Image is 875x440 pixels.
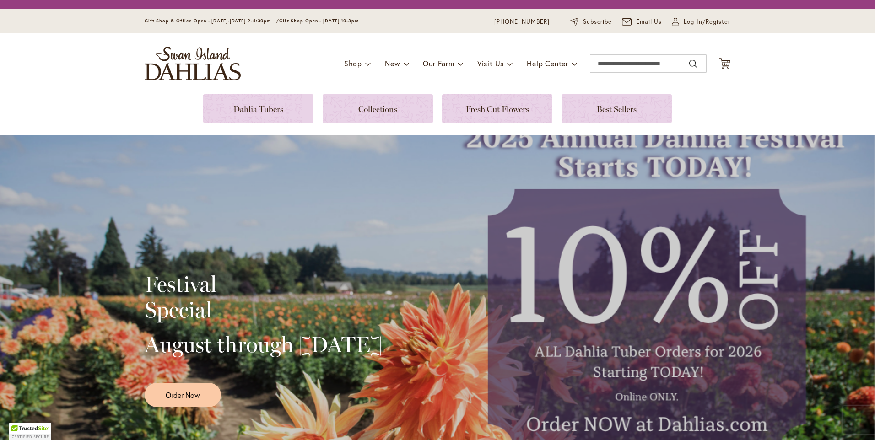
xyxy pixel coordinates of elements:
[145,47,241,80] a: store logo
[684,17,730,27] span: Log In/Register
[166,390,200,400] span: Order Now
[9,423,51,440] div: TrustedSite Certified
[279,18,359,24] span: Gift Shop Open - [DATE] 10-3pm
[477,59,504,68] span: Visit Us
[622,17,662,27] a: Email Us
[494,17,550,27] a: [PHONE_NUMBER]
[423,59,454,68] span: Our Farm
[527,59,568,68] span: Help Center
[145,18,279,24] span: Gift Shop & Office Open - [DATE]-[DATE] 9-4:30pm /
[145,332,382,357] h2: August through [DATE]
[636,17,662,27] span: Email Us
[145,271,382,322] h2: Festival Special
[145,383,221,407] a: Order Now
[570,17,612,27] a: Subscribe
[385,59,400,68] span: New
[689,57,697,71] button: Search
[344,59,362,68] span: Shop
[583,17,612,27] span: Subscribe
[672,17,730,27] a: Log In/Register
